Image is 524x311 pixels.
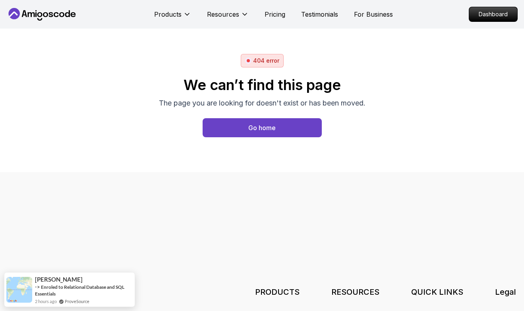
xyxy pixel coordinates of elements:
a: Home page [203,118,322,137]
h3: Legal [495,286,518,298]
span: 2 hours ago [35,298,57,305]
span: [PERSON_NAME] [35,276,83,283]
h3: PRODUCTS [255,286,300,298]
button: Products [154,10,191,25]
img: provesource social proof notification image [6,277,32,303]
span: -> [35,284,40,290]
h3: QUICK LINKS [411,286,463,298]
div: Go home [248,123,276,132]
h2: We can’t find this page [159,77,365,93]
p: Dashboard [469,7,517,21]
a: For Business [354,10,393,19]
p: Products [154,10,182,19]
p: Resources [207,10,239,19]
a: Testimonials [301,10,338,19]
a: Enroled to Relational Database and SQL Essentials [35,284,124,297]
a: Dashboard [469,7,518,22]
button: Go home [203,118,322,137]
a: Pricing [265,10,285,19]
h3: RESOURCES [331,286,379,298]
button: Resources [207,10,249,25]
p: 404 error [253,57,279,65]
a: ProveSource [65,298,89,305]
p: The page you are looking for doesn't exist or has been moved. [159,98,365,109]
